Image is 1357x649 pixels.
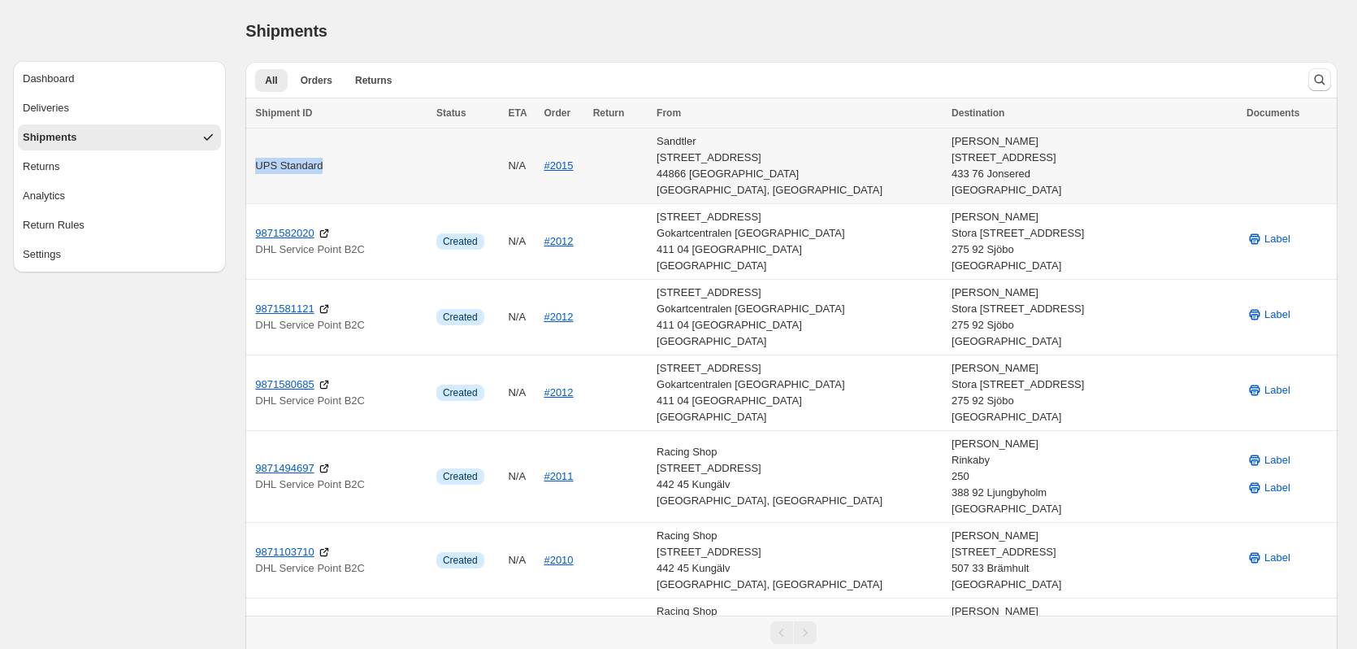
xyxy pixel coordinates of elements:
span: Created [443,311,478,324]
a: #2015 [544,159,573,172]
span: Return [593,107,625,119]
div: Racing Shop [STREET_ADDRESS] 442 45 Kungälv [GEOGRAPHIC_DATA], [GEOGRAPHIC_DATA] [657,444,942,509]
td: N/A [503,204,539,280]
nav: Pagination [245,616,1337,649]
span: Status [436,107,466,119]
button: Returns [18,154,221,180]
div: [PERSON_NAME] Rinkaby 250 388 92 Ljungbyholm [GEOGRAPHIC_DATA] [952,436,1237,517]
span: Created [443,235,478,248]
span: Label [1264,231,1290,247]
div: [STREET_ADDRESS] Gokartcentralen [GEOGRAPHIC_DATA] 411 04 [GEOGRAPHIC_DATA] [GEOGRAPHIC_DATA] [657,360,942,425]
button: Deliveries [18,95,221,121]
button: Settings [18,242,221,268]
span: Label [1264,550,1290,566]
div: Sandtler [STREET_ADDRESS] 44866 [GEOGRAPHIC_DATA] [GEOGRAPHIC_DATA], [GEOGRAPHIC_DATA] [657,133,942,198]
div: [STREET_ADDRESS] Gokartcentralen [GEOGRAPHIC_DATA] 411 04 [GEOGRAPHIC_DATA] [GEOGRAPHIC_DATA] [657,209,942,274]
div: Analytics [23,188,65,204]
span: Order [544,107,570,119]
div: Deliveries [23,100,69,116]
td: N/A [503,431,539,523]
span: Created [443,470,478,483]
button: Analytics [18,183,221,209]
button: Label [1237,302,1300,328]
div: [PERSON_NAME] [STREET_ADDRESS] 433 76 Jonsered [GEOGRAPHIC_DATA] [952,133,1237,198]
span: Label [1264,452,1290,468]
p: DHL Service Point B2C [255,393,427,409]
a: 9871580685 [255,377,314,393]
p: DHL Service Point B2C [255,242,427,258]
a: #2010 [544,554,573,566]
a: 9871581121 [255,301,314,317]
div: [PERSON_NAME] Stora [STREET_ADDRESS] 275 92 Sjöbo [GEOGRAPHIC_DATA] [952,285,1237,350]
div: [PERSON_NAME] Stora [STREET_ADDRESS] 275 92 Sjöbo [GEOGRAPHIC_DATA] [952,360,1237,425]
span: Created [443,554,478,567]
span: Returns [355,74,392,87]
div: Returns [23,159,60,175]
span: Created [443,386,478,399]
button: Dashboard [18,66,221,92]
button: Search and filter results [1308,68,1331,91]
a: #2012 [544,386,573,399]
td: N/A [503,280,539,355]
button: Shipments [18,124,221,150]
div: Dashboard [23,71,75,87]
span: Documents [1246,107,1299,119]
button: Label [1237,447,1300,473]
div: UPS Standard [255,158,427,174]
span: Label [1264,382,1290,399]
div: Racing Shop [STREET_ADDRESS] 442 45 Kungälv [GEOGRAPHIC_DATA], [GEOGRAPHIC_DATA] [657,528,942,593]
span: Orders [301,74,332,87]
span: Destination [952,107,1004,119]
div: [STREET_ADDRESS] Gokartcentralen [GEOGRAPHIC_DATA] 411 04 [GEOGRAPHIC_DATA] [GEOGRAPHIC_DATA] [657,285,942,350]
span: Shipment ID [255,107,312,119]
td: N/A [503,523,539,599]
a: 9871103710 [255,544,314,560]
span: Label [1264,307,1290,323]
div: [PERSON_NAME] [STREET_ADDRESS] 507 33 Brämhult [GEOGRAPHIC_DATA] [952,528,1237,593]
span: Shipments [245,22,327,40]
button: Label [1237,226,1300,252]
div: Return Rules [23,217,85,233]
button: Label [1237,475,1300,501]
button: Return Rules [18,212,221,238]
button: Label [1237,545,1300,571]
span: Label [1264,480,1290,496]
p: DHL Service Point B2C [255,477,427,493]
button: Label [1237,377,1300,403]
p: DHL Service Point B2C [255,560,427,577]
a: #2011 [544,470,573,482]
a: 9871582020 [255,225,314,242]
a: #2012 [544,235,573,247]
div: Settings [23,246,61,263]
span: From [657,107,681,119]
td: N/A [503,128,539,204]
div: [PERSON_NAME] Stora [STREET_ADDRESS] 275 92 Sjöbo [GEOGRAPHIC_DATA] [952,209,1237,274]
a: 9871494697 [255,460,314,477]
td: N/A [503,355,539,431]
span: ETA [508,107,527,119]
p: DHL Service Point B2C [255,317,427,333]
a: #2012 [544,311,573,323]
div: Shipments [23,129,76,146]
span: All [265,74,277,87]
